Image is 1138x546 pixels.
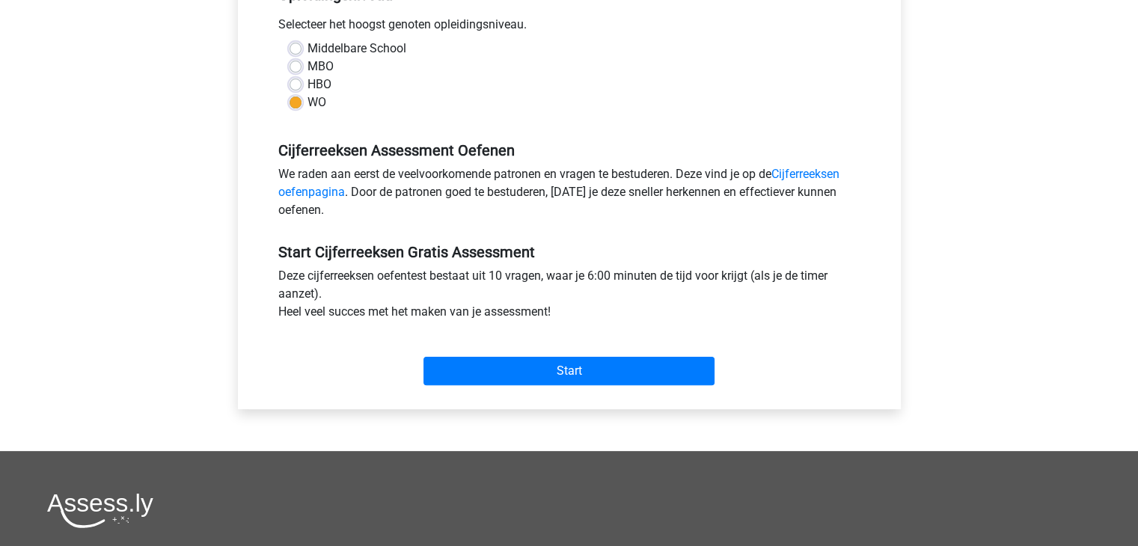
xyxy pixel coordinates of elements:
label: HBO [308,76,331,93]
label: MBO [308,58,334,76]
label: Middelbare School [308,40,406,58]
label: WO [308,93,326,111]
div: We raden aan eerst de veelvoorkomende patronen en vragen te bestuderen. Deze vind je op de . Door... [267,165,872,225]
h5: Start Cijferreeksen Gratis Assessment [278,243,860,261]
div: Selecteer het hoogst genoten opleidingsniveau. [267,16,872,40]
img: Assessly logo [47,493,153,528]
div: Deze cijferreeksen oefentest bestaat uit 10 vragen, waar je 6:00 minuten de tijd voor krijgt (als... [267,267,872,327]
input: Start [423,357,715,385]
h5: Cijferreeksen Assessment Oefenen [278,141,860,159]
